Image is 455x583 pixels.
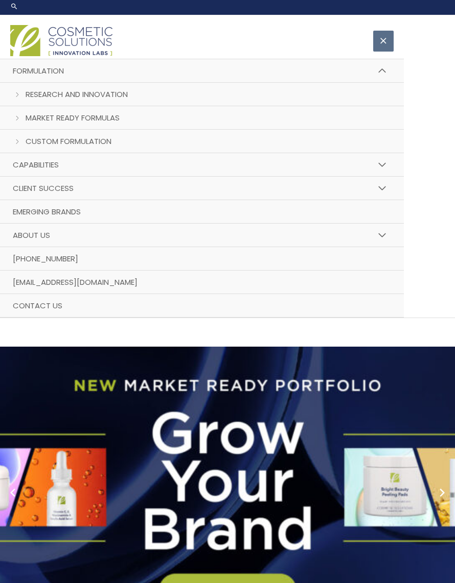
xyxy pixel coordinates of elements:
button: Toggle menu [371,59,394,83]
span: Custom Formulation [26,136,111,147]
span: Contact Us [13,300,62,311]
span: Client Success [13,183,74,193]
button: Toggle menu [371,223,394,248]
button: Toggle menu [371,176,394,201]
img: Cosmetic Solutions Logo [10,25,112,56]
span: [EMAIL_ADDRESS][DOMAIN_NAME] [13,277,138,287]
a: Search icon link [10,2,18,10]
span: Capabilities [13,159,59,170]
span: Market Ready Formulas [26,112,120,123]
span: Emerging Brands [13,206,81,217]
span: [PHONE_NUMBER] [13,253,78,264]
span: Research and Innovation [26,89,128,100]
span: About Us [13,230,50,240]
button: Previous slide [5,485,20,500]
button: Toggle menu [371,153,394,177]
span: Formulation [13,65,64,76]
button: Next slide [435,485,450,500]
